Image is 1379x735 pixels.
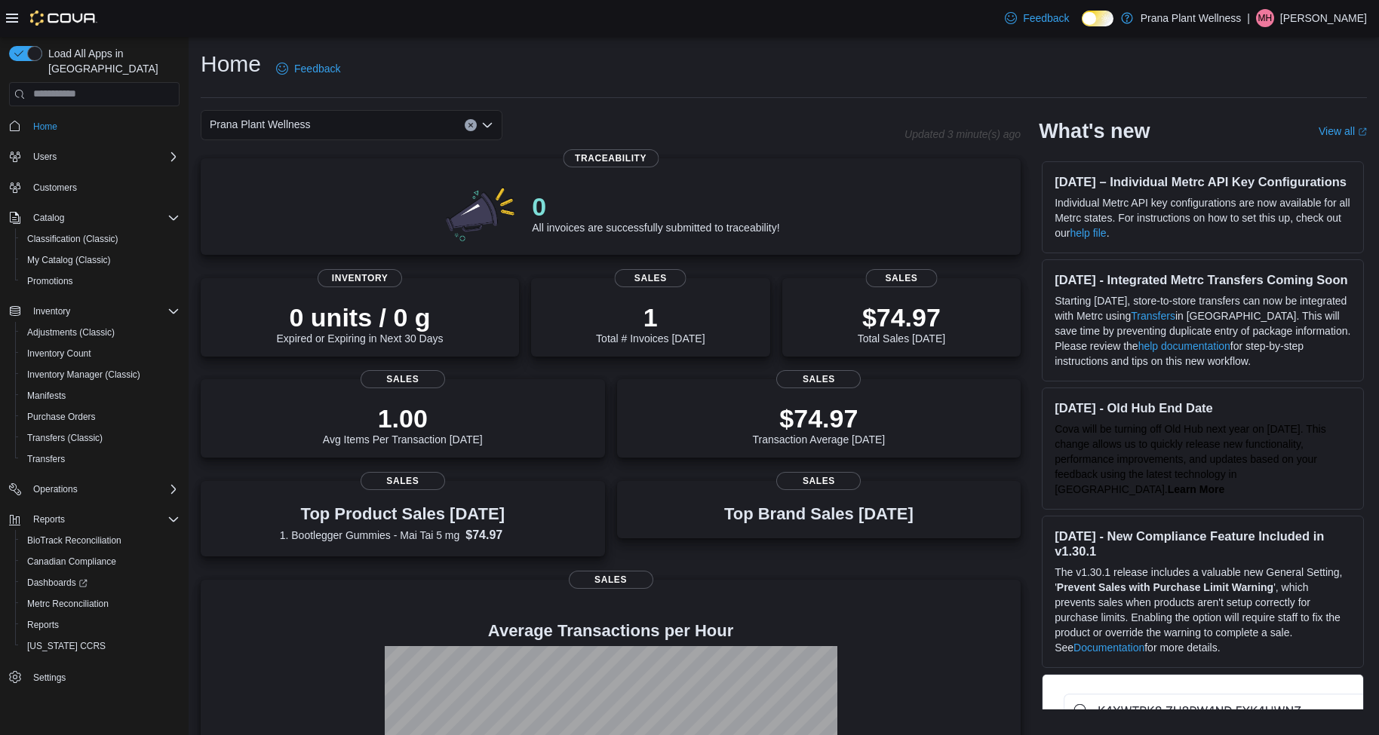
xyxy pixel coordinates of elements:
[1319,125,1367,137] a: View allExternal link
[15,322,186,343] button: Adjustments (Classic)
[27,209,70,227] button: Catalog
[33,305,70,317] span: Inventory
[27,480,84,498] button: Operations
[3,301,186,322] button: Inventory
[27,302,180,320] span: Inventory
[361,370,445,388] span: Sales
[27,453,65,465] span: Transfers
[33,483,78,495] span: Operations
[904,128,1021,140] p: Updated 3 minute(s) ago
[596,302,705,345] div: Total # Invoices [DATE]
[21,553,122,571] a: Canadian Compliance
[442,182,521,243] img: 0
[481,119,493,131] button: Open list of options
[15,635,186,657] button: [US_STATE] CCRS
[21,230,124,248] a: Classification (Classic)
[21,637,180,655] span: Washington CCRS
[1280,9,1367,27] p: [PERSON_NAME]
[858,302,945,345] div: Total Sales [DATE]
[27,534,121,547] span: BioTrack Reconciliation
[21,387,72,405] a: Manifests
[27,640,106,652] span: [US_STATE] CCRS
[776,370,861,388] span: Sales
[3,207,186,228] button: Catalog
[323,403,483,446] div: Avg Items Per Transaction [DATE]
[21,574,180,592] span: Dashboards
[21,272,79,290] a: Promotions
[318,269,402,287] span: Inventory
[15,593,186,614] button: Metrc Reconciliation
[27,510,180,528] span: Reports
[15,572,186,593] a: Dashboards
[27,619,59,631] span: Reports
[1168,483,1224,495] a: Learn More
[1055,195,1351,240] p: Individual Metrc API key configurations are now available for all Metrc states. For instructions ...
[1055,174,1351,189] h3: [DATE] – Individual Metrc API Key Configurations
[753,403,886,433] p: $74.97
[1358,127,1367,136] svg: External link
[21,272,180,290] span: Promotions
[27,275,73,287] span: Promotions
[1138,340,1230,352] a: help documentation
[27,577,88,589] span: Dashboards
[33,121,57,133] span: Home
[280,505,526,523] h3: Top Product Sales [DATE]
[27,148,180,166] span: Users
[21,345,97,363] a: Inventory Count
[569,571,653,589] span: Sales
[15,271,186,292] button: Promotions
[15,343,186,364] button: Inventory Count
[27,118,63,136] a: Home
[277,302,444,345] div: Expired or Expiring in Next 30 Days
[1256,9,1274,27] div: Matt Humbert
[3,509,186,530] button: Reports
[21,251,180,269] span: My Catalog (Classic)
[999,3,1075,33] a: Feedback
[1023,11,1069,26] span: Feedback
[865,269,937,287] span: Sales
[27,254,111,266] span: My Catalog (Classic)
[27,369,140,381] span: Inventory Manager (Classic)
[1141,9,1242,27] p: Prana Plant Wellness
[1073,642,1144,654] a: Documentation
[294,61,340,76] span: Feedback
[596,302,705,332] p: 1
[3,115,186,137] button: Home
[532,191,779,222] p: 0
[1070,227,1106,239] a: help file
[3,479,186,500] button: Operations
[563,149,659,167] span: Traceability
[724,505,914,523] h3: Top Brand Sales [DATE]
[27,233,118,245] span: Classification (Classic)
[213,622,1009,640] h4: Average Transactions per Hour
[21,574,94,592] a: Dashboards
[42,46,180,76] span: Load All Apps in [GEOGRAPHIC_DATA]
[21,531,127,550] a: BioTrack Reconciliation
[858,302,945,332] p: $74.97
[21,553,180,571] span: Canadian Compliance
[27,178,180,197] span: Customers
[21,230,180,248] span: Classification (Classic)
[3,666,186,688] button: Settings
[280,528,460,543] dt: 1. Bootlegger Gummies - Mai Tai 5 mg
[15,551,186,572] button: Canadian Compliance
[27,348,91,360] span: Inventory Count
[21,323,180,341] span: Adjustments (Classic)
[33,212,64,224] span: Catalog
[21,429,109,447] a: Transfers (Classic)
[21,595,115,613] a: Metrc Reconciliation
[465,119,477,131] button: Clear input
[1082,11,1113,26] input: Dark Mode
[15,250,186,271] button: My Catalog (Classic)
[1258,9,1273,27] span: MH
[33,182,77,194] span: Customers
[1055,528,1351,559] h3: [DATE] - New Compliance Feature Included in v1.30.1
[21,595,180,613] span: Metrc Reconciliation
[15,614,186,635] button: Reports
[15,385,186,406] button: Manifests
[21,450,180,468] span: Transfers
[27,598,109,610] span: Metrc Reconciliation
[27,556,116,568] span: Canadian Compliance
[15,406,186,427] button: Purchase Orders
